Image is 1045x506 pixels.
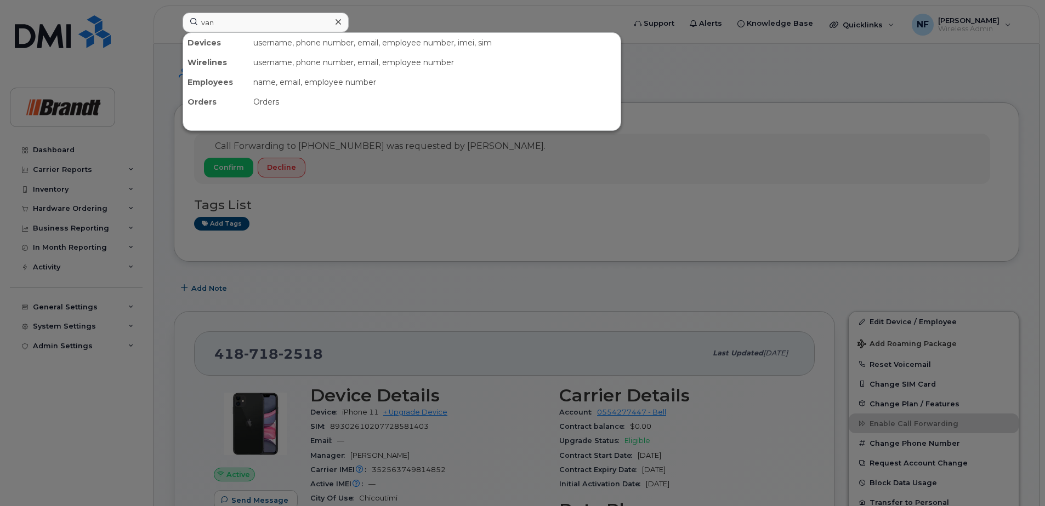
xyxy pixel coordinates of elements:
div: Orders [249,92,621,112]
div: name, email, employee number [249,72,621,92]
div: Orders [183,92,249,112]
div: Devices [183,33,249,53]
div: username, phone number, email, employee number [249,53,621,72]
div: Wirelines [183,53,249,72]
div: username, phone number, email, employee number, imei, sim [249,33,621,53]
div: Employees [183,72,249,92]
